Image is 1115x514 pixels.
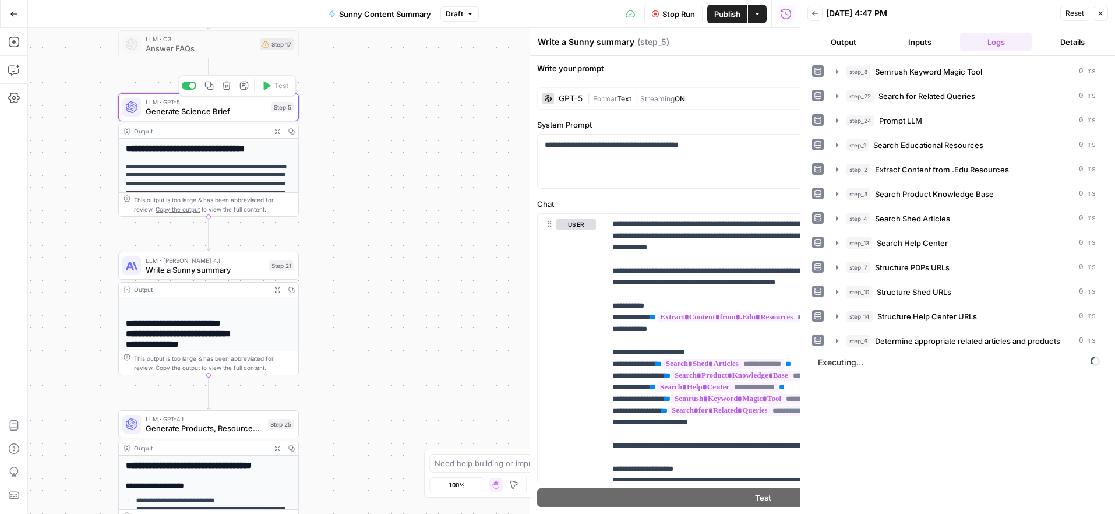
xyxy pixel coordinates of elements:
[875,66,982,78] span: Semrush Keyword Magic Tool
[146,414,263,424] span: LLM · GPT-4.1
[879,115,922,126] span: Prompt LLM
[829,111,1103,130] button: 0 ms
[322,5,438,23] button: Sunny Content Summary
[134,195,294,214] div: This output is too large & has been abbreviated for review. to view the full content.
[829,160,1103,179] button: 0 ms
[829,234,1103,252] button: 0 ms
[146,43,255,54] span: Answer FAQs
[1079,140,1096,150] span: 0 ms
[1079,91,1096,101] span: 0 ms
[846,164,870,175] span: step_2
[593,94,617,103] span: Format
[537,119,989,131] label: System Prompt
[644,5,703,23] button: Stop Run
[829,307,1103,326] button: 0 ms
[846,335,870,347] span: step_6
[960,33,1032,51] button: Logs
[846,213,870,224] span: step_4
[829,258,1103,277] button: 0 ms
[675,94,685,103] span: ON
[807,33,879,51] button: Output
[134,285,267,294] div: Output
[1079,287,1096,297] span: 0 ms
[146,264,264,276] span: Write a Sunny summary
[637,36,669,48] span: ( step_5 )
[846,262,870,273] span: step_7
[714,8,740,20] span: Publish
[146,256,264,265] span: LLM · [PERSON_NAME] 4.1
[875,164,1009,175] span: Extract Content from .Edu Resources
[846,139,869,151] span: step_1
[134,126,267,136] div: Output
[829,136,1103,154] button: 0 ms
[156,206,200,213] span: Copy the output
[207,375,210,409] g: Edge from step_21 to step_25
[846,90,874,102] span: step_22
[538,36,634,48] textarea: Write a Sunny summary
[829,283,1103,301] button: 0 ms
[755,492,771,504] span: Test
[1079,311,1096,322] span: 0 ms
[1060,6,1089,21] button: Reset
[814,353,1103,372] span: Executing...
[1036,33,1108,51] button: Details
[1079,189,1096,199] span: 0 ms
[846,311,873,322] span: step_14
[146,423,263,434] span: Generate Products, Resources, Sources
[846,286,872,298] span: step_10
[617,94,631,103] span: Text
[1079,213,1096,224] span: 0 ms
[207,58,210,92] g: Edge from step_17 to step_5
[1079,238,1096,248] span: 0 ms
[829,332,1103,350] button: 0 ms
[257,78,293,93] button: Test
[156,364,200,371] span: Copy the output
[146,105,267,117] span: Generate Science Brief
[640,94,675,103] span: Streaming
[878,90,975,102] span: Search for Related Queries
[537,488,989,507] button: Test
[530,56,996,80] div: Write your prompt
[271,102,294,112] div: Step 5
[339,8,431,20] span: Sunny Content Summary
[1079,66,1096,77] span: 0 ms
[146,34,255,44] span: LLM · O3
[875,335,1060,347] span: Determine appropriate related articles and products
[873,139,983,151] span: Search Educational Resources
[268,419,294,429] div: Step 25
[1079,336,1096,346] span: 0 ms
[829,209,1103,228] button: 0 ms
[274,80,288,91] span: Test
[446,9,463,19] span: Draft
[875,262,950,273] span: Structure PDPs URLs
[846,66,870,78] span: step_8
[1079,115,1096,126] span: 0 ms
[269,260,294,271] div: Step 21
[846,237,872,249] span: step_13
[556,219,596,230] button: user
[829,185,1103,203] button: 0 ms
[559,94,583,103] div: GPT-5
[875,213,950,224] span: Search Shed Articles
[829,87,1103,105] button: 0 ms
[631,92,640,104] span: |
[537,198,989,210] label: Chat
[587,92,593,104] span: |
[846,115,874,126] span: step_24
[207,217,210,251] g: Edge from step_5 to step_21
[707,5,747,23] button: Publish
[1065,8,1084,19] span: Reset
[260,38,294,50] div: Step 17
[1079,262,1096,273] span: 0 ms
[146,97,267,107] span: LLM · GPT-5
[884,33,955,51] button: Inputs
[829,62,1103,81] button: 0 ms
[118,30,299,58] div: LLM · O3Answer FAQsStep 17
[877,311,977,322] span: Structure Help Center URLs
[877,237,948,249] span: Search Help Center
[134,354,294,372] div: This output is too large & has been abbreviated for review. to view the full content.
[1079,164,1096,175] span: 0 ms
[877,286,951,298] span: Structure Shed URLs
[662,8,695,20] span: Stop Run
[846,188,870,200] span: step_3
